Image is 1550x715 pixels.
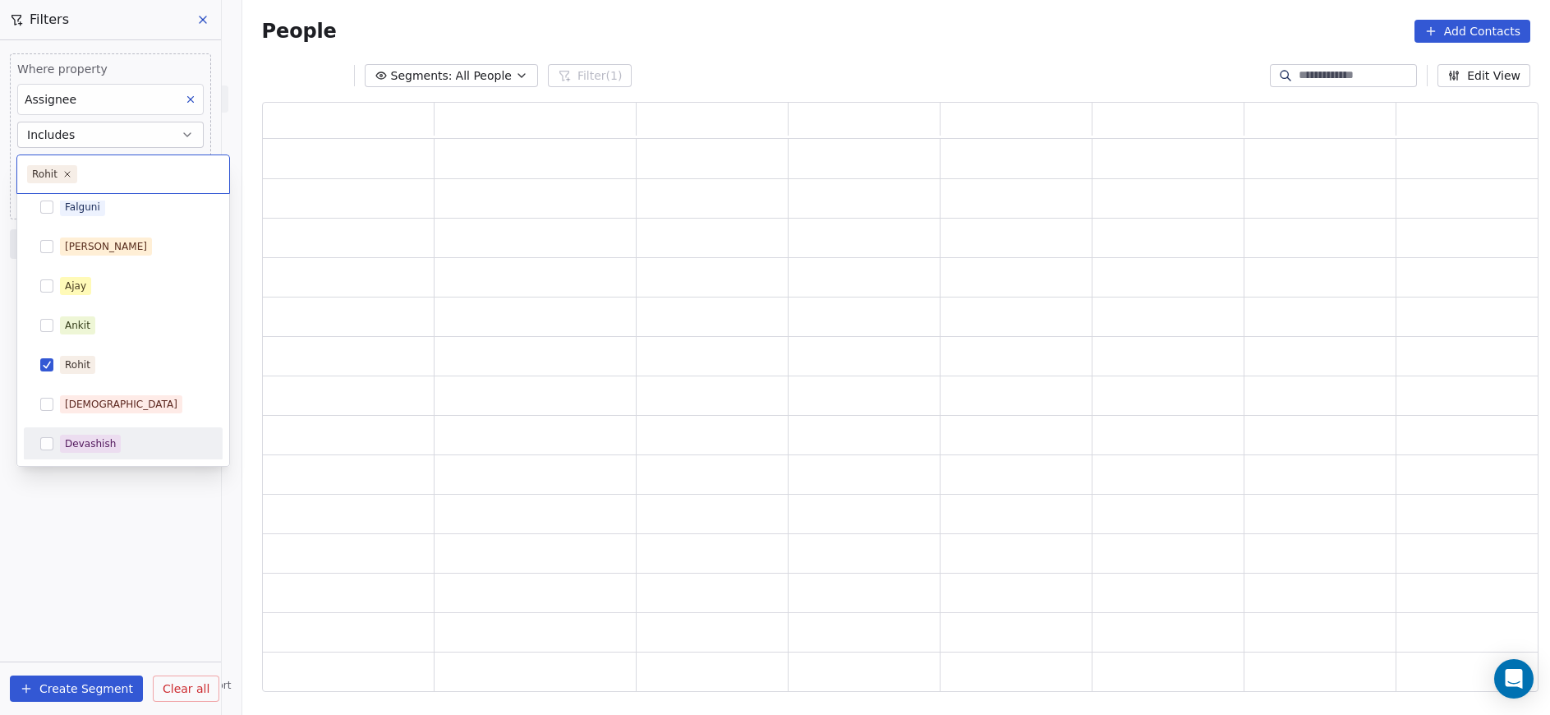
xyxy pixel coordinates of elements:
div: Ankit [65,318,90,333]
div: Devashish [65,436,116,451]
div: [DEMOGRAPHIC_DATA] [65,397,177,412]
div: Rohit [32,167,57,182]
div: [PERSON_NAME] [65,239,147,254]
div: Falguni [65,200,100,214]
div: Rohit [65,357,90,372]
div: Ajay [65,279,86,293]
